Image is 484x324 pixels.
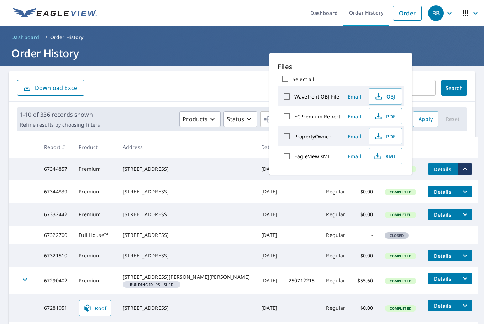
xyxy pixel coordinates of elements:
[223,111,257,127] button: Status
[432,302,453,309] span: Details
[432,253,453,259] span: Details
[428,273,458,284] button: detailsBtn-67290402
[385,306,416,311] span: Completed
[458,186,472,197] button: filesDropdownBtn-67344839
[385,233,408,238] span: Closed
[369,148,402,164] button: XML
[263,115,287,124] span: Orgs
[428,250,458,261] button: detailsBtn-67321510
[79,300,111,316] a: Roof
[11,34,40,41] span: Dashboard
[73,267,117,294] td: Premium
[373,112,396,121] span: PDF
[9,32,42,43] a: Dashboard
[352,226,379,244] td: -
[320,180,351,203] td: Regular
[352,267,379,294] td: $55.60
[343,131,366,142] button: Email
[278,62,404,71] p: Files
[320,267,351,294] td: Regular
[373,152,396,160] span: XML
[38,244,73,267] td: 67321510
[35,84,79,92] p: Download Excel
[13,8,97,18] img: EV Logo
[343,111,366,122] button: Email
[320,244,351,267] td: Regular
[428,163,458,175] button: detailsBtn-67344857
[38,294,73,322] td: 67281051
[227,115,244,123] p: Status
[179,111,221,127] button: Products
[9,46,475,60] h1: Order History
[73,244,117,267] td: Premium
[73,137,117,158] th: Product
[352,180,379,203] td: $0.00
[123,252,250,259] div: [STREET_ADDRESS]
[369,108,402,124] button: PDF
[38,158,73,180] td: 67344857
[256,158,283,180] td: [DATE]
[428,186,458,197] button: detailsBtn-67344839
[320,294,351,322] td: Regular
[432,275,453,282] span: Details
[130,283,153,286] em: Building ID
[294,93,339,100] label: Wavefront OBJ File
[256,244,283,267] td: [DATE]
[385,190,416,195] span: Completed
[346,113,363,120] span: Email
[260,111,300,127] button: Orgs
[458,300,472,311] button: filesDropdownBtn-67281051
[432,188,453,195] span: Details
[441,80,467,96] button: Search
[38,203,73,226] td: 67332442
[20,110,100,119] p: 1-10 of 336 records shown
[256,180,283,203] td: [DATE]
[352,244,379,267] td: $0.00
[45,33,47,42] li: /
[123,165,250,172] div: [STREET_ADDRESS]
[293,76,314,83] label: Select all
[320,203,351,226] td: Regular
[373,92,396,101] span: OBJ
[346,93,363,100] span: Email
[385,212,416,217] span: Completed
[343,151,366,162] button: Email
[419,115,433,124] span: Apply
[458,273,472,284] button: filesDropdownBtn-67290402
[38,137,73,158] th: Report #
[117,137,256,158] th: Address
[256,294,283,322] td: [DATE]
[432,166,453,172] span: Details
[73,180,117,203] td: Premium
[38,226,73,244] td: 67322700
[9,32,475,43] nav: breadcrumb
[73,203,117,226] td: Premium
[294,153,331,160] label: EagleView XML
[352,203,379,226] td: $0.00
[123,188,250,195] div: [STREET_ADDRESS]
[320,226,351,244] td: Regular
[17,80,84,96] button: Download Excel
[50,34,84,41] p: Order History
[458,250,472,261] button: filesDropdownBtn-67321510
[413,111,438,127] button: Apply
[256,226,283,244] td: [DATE]
[256,267,283,294] td: [DATE]
[369,88,402,105] button: OBJ
[38,180,73,203] td: 67344839
[38,267,73,294] td: 67290402
[123,273,250,281] div: [STREET_ADDRESS][PERSON_NAME][PERSON_NAME]
[294,113,340,120] label: ECPremium Report
[352,294,379,322] td: $0.00
[126,283,178,286] span: PS + SHED
[428,5,444,21] div: BB
[393,6,422,21] a: Order
[256,203,283,226] td: [DATE]
[385,254,416,259] span: Completed
[294,133,331,140] label: PropertyOwner
[346,133,363,140] span: Email
[343,91,366,102] button: Email
[432,211,453,218] span: Details
[83,304,107,312] span: Roof
[20,122,100,128] p: Refine results by choosing filters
